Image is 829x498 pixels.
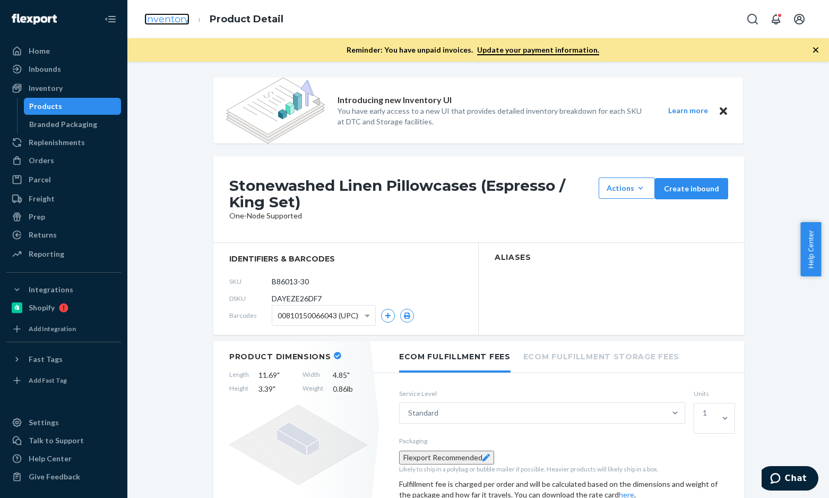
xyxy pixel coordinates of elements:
[229,352,331,361] h2: Product Dimensions
[24,116,122,133] a: Branded Packaging
[6,320,121,337] a: Add Integration
[100,9,121,30] button: Close Navigation
[333,384,367,394] span: 0.86 lb
[229,254,462,264] span: identifiers & barcodes
[703,418,704,429] input: 1
[29,249,64,259] div: Reporting
[599,178,655,199] button: Actions
[6,468,121,485] button: Give Feedback
[29,155,54,166] div: Orders
[523,341,679,370] li: Ecom Fulfillment Storage Fees
[477,45,599,55] a: Update your payment information.
[347,45,599,55] p: Reminder: You have unpaid invoices.
[789,9,810,30] button: Open account menu
[6,80,121,97] a: Inventory
[303,370,323,381] span: Width
[6,134,121,151] a: Replenishments
[229,210,728,221] div: One-Node Supported
[655,178,728,199] button: Create inbound
[29,284,73,295] div: Integrations
[12,14,57,24] img: Flexport logo
[6,414,121,431] a: Settings
[716,104,730,117] button: Close
[399,451,494,465] button: Flexport Recommended
[399,341,511,373] li: Ecom Fulfillment Fees
[6,226,121,243] a: Returns
[229,311,272,320] span: Barcodes
[6,450,121,467] a: Help Center
[6,61,121,78] a: Inbounds
[399,465,728,474] p: Likely to ship in a polybag or bubble mailer if possible. Heavier products will likely ship in a ...
[6,208,121,225] a: Prep
[800,222,821,276] button: Help Center
[6,171,121,188] a: Parcel
[303,384,323,394] span: Weight
[136,4,292,35] ol: breadcrumbs
[229,277,272,286] span: SKU
[29,119,97,130] div: Branded Packaging
[273,384,275,393] span: "
[229,178,593,210] h1: Stonewashed Linen Pillowcases (Espresso / King Set)
[144,13,189,25] a: Inventory
[438,408,439,418] input: Standard
[277,370,280,379] span: "
[29,83,63,94] div: Inventory
[6,246,121,263] a: Reporting
[6,432,121,449] button: Talk to Support
[229,384,249,394] span: Height
[229,294,272,303] span: DSKU
[6,299,121,316] a: Shopify
[338,94,452,106] p: Introducing new Inventory UI
[6,190,121,207] a: Freight
[272,293,322,304] span: DAYEZE26DF7
[210,13,283,25] a: Product Detail
[29,193,55,204] div: Freight
[338,106,649,127] p: You have early access to a new UI that provides detailed inventory breakdown for each SKU at DTC ...
[29,46,50,56] div: Home
[408,408,438,418] div: Standard
[29,64,61,74] div: Inbounds
[258,384,293,394] span: 3.39
[495,254,728,261] h2: Aliases
[6,43,121,60] a: Home
[29,302,55,313] div: Shopify
[399,389,685,398] label: Service Level
[347,370,350,379] span: "
[29,212,45,222] div: Prep
[6,351,121,368] button: Fast Tags
[694,389,728,398] label: Units
[29,354,63,365] div: Fast Tags
[278,307,358,325] span: 00810150066043 (UPC)
[29,137,85,148] div: Replenishments
[29,453,72,464] div: Help Center
[762,466,818,493] iframe: Opens a widget where you can chat to one of our agents
[29,471,80,482] div: Give Feedback
[333,370,367,381] span: 4.85
[29,435,84,446] div: Talk to Support
[765,9,787,30] button: Open notifications
[29,101,62,112] div: Products
[29,376,67,385] div: Add Fast Tag
[226,78,325,144] img: new-reports-banner-icon.82668bd98b6a51aee86340f2a7b77ae3.png
[6,281,121,298] button: Integrations
[399,436,728,445] p: Packaging
[6,152,121,169] a: Orders
[29,417,59,428] div: Settings
[607,183,647,193] div: Actions
[661,104,714,117] button: Learn more
[29,324,76,333] div: Add Integration
[29,174,51,185] div: Parcel
[24,98,122,115] a: Products
[6,372,121,389] a: Add Fast Tag
[703,408,707,418] div: 1
[29,230,57,240] div: Returns
[258,370,293,381] span: 11.69
[742,9,763,30] button: Open Search Box
[229,370,249,381] span: Length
